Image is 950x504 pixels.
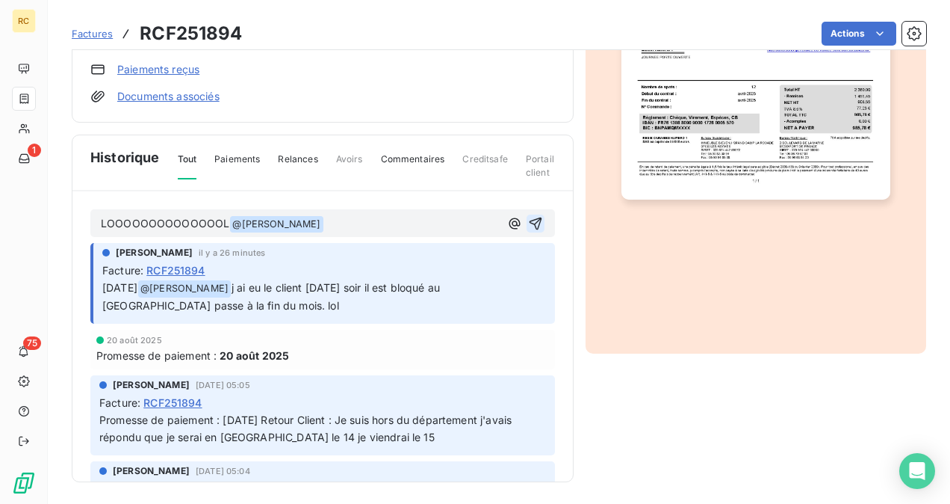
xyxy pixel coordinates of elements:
[230,216,323,233] span: @ [PERSON_NAME]
[90,147,160,168] span: Historique
[113,464,190,478] span: [PERSON_NAME]
[138,280,231,298] span: @ [PERSON_NAME]
[220,348,289,363] span: 20 août 2025
[101,217,229,230] span: LOOOOOOOOOOOOOOL
[143,395,202,411] span: RCF251894
[336,153,363,178] span: Avoirs
[102,281,443,312] span: j ai eu le client [DATE] soir il est bloqué au [GEOGRAPHIC_DATA] passe à la fin du mois. lol
[381,153,445,178] span: Commentaires
[117,89,220,104] a: Documents associés
[107,336,162,345] span: 20 août 2025
[462,153,508,178] span: Creditsafe
[143,481,202,497] span: RCF251894
[822,22,896,46] button: Actions
[278,153,317,178] span: Relances
[28,144,41,157] span: 1
[12,9,36,33] div: RC
[526,153,555,191] span: Portail client
[178,153,197,179] span: Tout
[140,20,242,47] h3: RCF251894
[23,336,41,350] span: 75
[116,246,193,259] span: [PERSON_NAME]
[99,481,140,497] span: Facture :
[72,26,113,41] a: Factures
[72,28,113,40] span: Factures
[102,262,143,278] span: Facture :
[214,153,260,178] span: Paiements
[102,281,137,294] span: [DATE]
[99,414,515,443] span: Promesse de paiement : [DATE] Retour Client : Je suis hors du département j'avais répondu que je ...
[96,348,217,363] span: Promesse de paiement :
[117,62,199,77] a: Paiements reçus
[899,453,935,489] div: Open Intercom Messenger
[199,248,266,257] span: il y a 26 minutes
[146,262,205,278] span: RCF251894
[196,467,250,476] span: [DATE] 05:04
[12,471,36,495] img: Logo LeanPay
[113,378,190,392] span: [PERSON_NAME]
[99,395,140,411] span: Facture :
[196,381,250,390] span: [DATE] 05:05
[12,147,35,170] a: 1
